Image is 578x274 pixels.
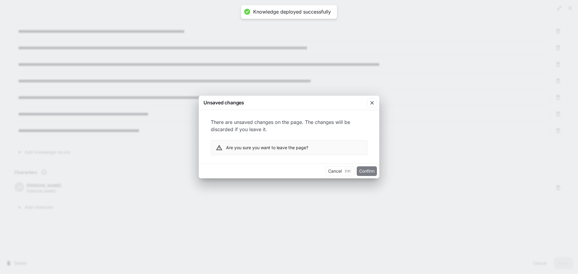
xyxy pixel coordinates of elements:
[325,166,354,176] button: CancelEsc
[253,9,331,15] div: Knowledge deployed successfully
[344,168,352,174] p: Esc
[357,166,377,176] button: Confirm
[226,142,308,153] div: Are you sure you want to leave the page?
[204,99,244,106] p: Unsaved changes
[211,119,367,133] p: There are unsaved changes on the page. The changes will be discarded if you leave it.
